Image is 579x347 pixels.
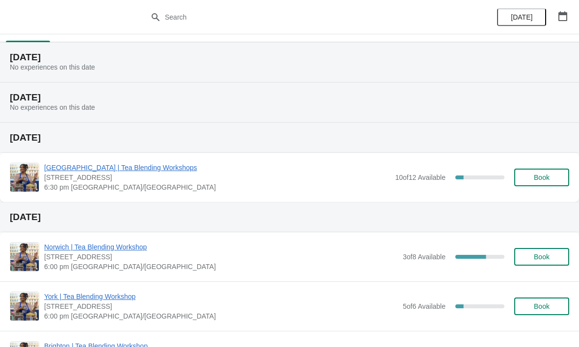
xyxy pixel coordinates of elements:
[44,173,390,182] span: [STREET_ADDRESS]
[44,292,398,301] span: York | Tea Blending Workshop
[10,103,95,111] span: No experiences on this date
[164,8,434,26] input: Search
[403,253,446,261] span: 3 of 8 Available
[10,163,39,192] img: Glasgow | Tea Blending Workshops | 215 Byres Road, Glasgow G12 8UD, UK | 6:30 pm Europe/London
[44,301,398,311] span: [STREET_ADDRESS]
[395,173,446,181] span: 10 of 12 Available
[534,253,550,261] span: Book
[10,63,95,71] span: No experiences on this date
[10,212,569,222] h2: [DATE]
[10,292,39,321] img: York | Tea Blending Workshop | 73 Low Petergate, YO1 7HY | 6:00 pm Europe/London
[44,182,390,192] span: 6:30 pm [GEOGRAPHIC_DATA]/[GEOGRAPHIC_DATA]
[10,93,569,102] h2: [DATE]
[514,248,569,266] button: Book
[403,302,446,310] span: 5 of 6 Available
[511,13,532,21] span: [DATE]
[514,169,569,186] button: Book
[44,262,398,272] span: 6:00 pm [GEOGRAPHIC_DATA]/[GEOGRAPHIC_DATA]
[44,163,390,173] span: [GEOGRAPHIC_DATA] | Tea Blending Workshops
[44,252,398,262] span: [STREET_ADDRESS]
[534,173,550,181] span: Book
[514,297,569,315] button: Book
[10,133,569,143] h2: [DATE]
[497,8,546,26] button: [DATE]
[10,52,569,62] h2: [DATE]
[534,302,550,310] span: Book
[10,243,39,271] img: Norwich | Tea Blending Workshop | 9 Back Of The Inns, Norwich NR2 1PT, UK | 6:00 pm Europe/London
[44,242,398,252] span: Norwich | Tea Blending Workshop
[44,311,398,321] span: 6:00 pm [GEOGRAPHIC_DATA]/[GEOGRAPHIC_DATA]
